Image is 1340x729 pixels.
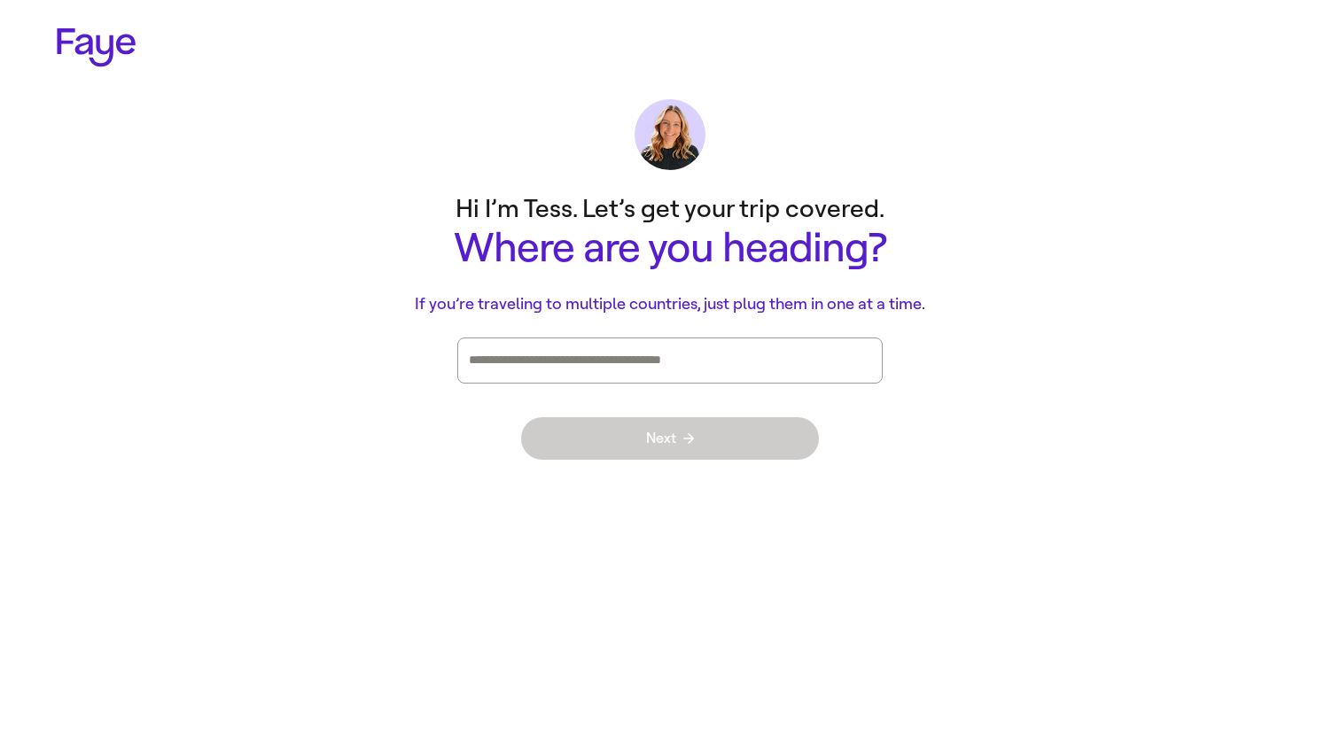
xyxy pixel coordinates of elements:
span: Next [646,431,694,446]
button: Next [521,417,819,460]
p: If you’re traveling to multiple countries, just plug them in one at a time. [316,292,1024,316]
h1: Where are you heading? [316,226,1024,271]
div: Press enter after you type each destination [469,338,871,383]
p: Hi I’m Tess. Let’s get your trip covered. [316,191,1024,226]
